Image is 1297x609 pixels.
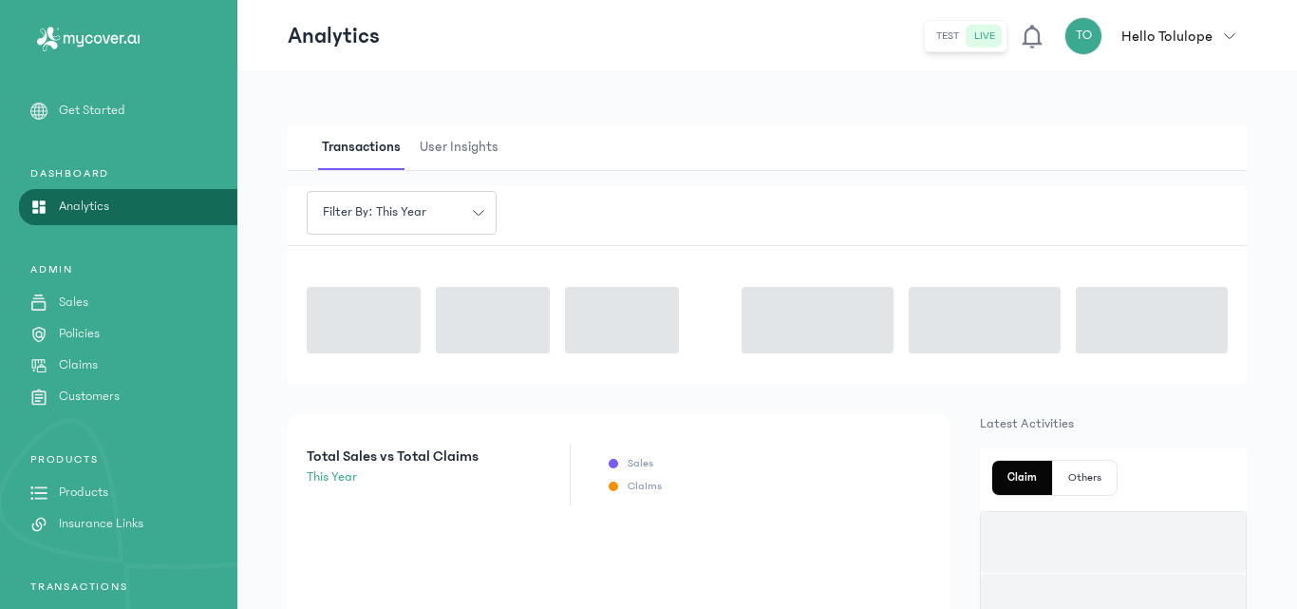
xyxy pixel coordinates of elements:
[318,125,416,170] button: Transactions
[1121,25,1212,48] p: Hello Tolulope
[59,355,98,375] p: Claims
[628,456,653,471] p: Sales
[307,467,479,487] p: this year
[318,125,404,170] span: Transactions
[1064,17,1102,55] div: TO
[59,293,88,313] p: Sales
[307,445,479,467] p: Total Sales vs Total Claims
[967,25,1003,48] button: live
[416,125,502,170] span: User Insights
[59,197,109,217] p: Analytics
[59,483,108,503] p: Products
[1064,17,1247,55] button: TOHello Tolulope
[416,125,514,170] button: User Insights
[311,202,438,222] span: Filter by: this year
[992,461,1053,495] button: Claim
[929,25,967,48] button: test
[59,101,125,121] p: Get Started
[59,387,120,407] p: Customers
[628,479,662,494] p: Claims
[59,514,143,534] p: Insurance Links
[288,21,380,51] p: Analytics
[980,414,1247,433] p: Latest Activities
[1053,461,1117,495] button: Others
[59,324,100,344] p: Policies
[307,191,497,235] button: Filter by: this year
